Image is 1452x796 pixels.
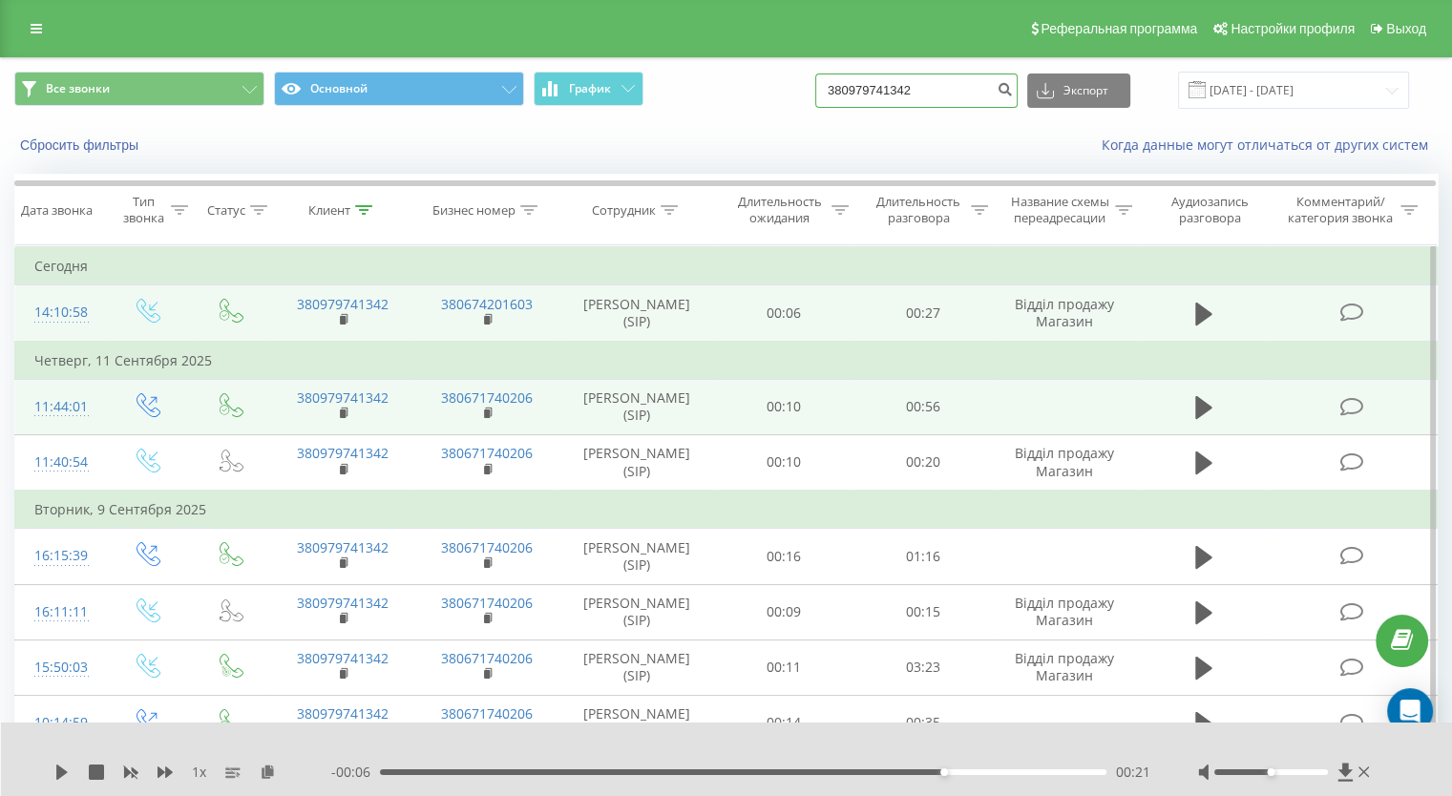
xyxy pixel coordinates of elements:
div: Бизнес номер [432,202,516,219]
td: 00:27 [853,285,992,342]
a: 380671740206 [441,444,533,462]
div: Клиент [308,202,350,219]
button: Основной [274,72,524,106]
td: Відділ продажу Магазин [992,639,1136,695]
td: Відділ продажу Магазин [992,434,1136,491]
a: 380671740206 [441,594,533,612]
div: Accessibility label [1267,768,1274,776]
a: 380979741342 [297,538,389,556]
div: Accessibility label [940,768,948,776]
td: [PERSON_NAME] (SIP) [559,434,715,491]
div: Длительность разговора [871,194,966,226]
a: 380671740206 [441,388,533,407]
td: [PERSON_NAME] (SIP) [559,379,715,434]
div: 16:11:11 [34,594,85,631]
td: 00:09 [715,584,853,639]
a: 380979741342 [297,704,389,723]
td: 00:15 [853,584,992,639]
a: 380979741342 [297,649,389,667]
div: Сотрудник [592,202,656,219]
td: 03:23 [853,639,992,695]
span: График [569,82,611,95]
div: 16:15:39 [34,537,85,575]
td: 00:16 [715,529,853,584]
span: Настройки профиля [1231,21,1355,36]
div: Комментарий/категория звонка [1284,194,1396,226]
td: [PERSON_NAME] (SIP) [559,584,715,639]
div: Дата звонка [21,202,93,219]
td: Четверг, 11 Сентября 2025 [15,342,1438,380]
span: - 00:06 [331,763,380,782]
div: Длительность ожидания [732,194,828,226]
td: 00:14 [715,695,853,751]
span: Выход [1386,21,1426,36]
td: 00:10 [715,434,853,491]
td: [PERSON_NAME] (SIP) [559,695,715,751]
button: График [534,72,643,106]
td: 00:10 [715,379,853,434]
a: 380979741342 [297,388,389,407]
a: 380674201603 [441,295,533,313]
div: Аудиозапись разговора [1154,194,1266,226]
div: 10:14:59 [34,704,85,742]
td: 00:20 [853,434,992,491]
td: 00:06 [715,285,853,342]
td: 01:16 [853,529,992,584]
td: [PERSON_NAME] (SIP) [559,285,715,342]
span: 00:21 [1116,763,1150,782]
td: Сегодня [15,247,1438,285]
td: [PERSON_NAME] (SIP) [559,639,715,695]
a: 380979741342 [297,594,389,612]
td: 00:11 [715,639,853,695]
td: [PERSON_NAME] (SIP) [559,529,715,584]
button: Экспорт [1027,73,1130,108]
div: 11:44:01 [34,388,85,426]
a: Когда данные могут отличаться от других систем [1102,136,1438,154]
div: Название схемы переадресации [1010,194,1110,226]
a: 380671740206 [441,704,533,723]
button: Все звонки [14,72,264,106]
button: Сбросить фильтры [14,136,148,154]
a: 380671740206 [441,649,533,667]
span: Реферальная программа [1041,21,1197,36]
input: Поиск по номеру [815,73,1018,108]
div: 11:40:54 [34,444,85,481]
div: Open Intercom Messenger [1387,688,1433,734]
div: Тип звонка [120,194,165,226]
td: 00:35 [853,695,992,751]
a: 380979741342 [297,444,389,462]
td: Відділ продажу Магазин [992,584,1136,639]
div: 14:10:58 [34,294,85,331]
div: 15:50:03 [34,649,85,686]
td: Відділ продажу Магазин [992,285,1136,342]
a: 380979741342 [297,295,389,313]
td: 00:56 [853,379,992,434]
span: Все звонки [46,81,110,96]
div: Статус [207,202,245,219]
a: 380671740206 [441,538,533,556]
span: 1 x [192,763,206,782]
td: Вторник, 9 Сентября 2025 [15,491,1438,529]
